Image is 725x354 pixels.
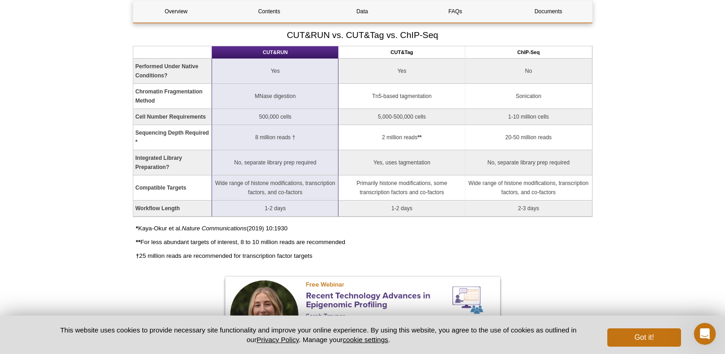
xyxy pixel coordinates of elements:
[465,59,592,84] td: No
[212,109,338,125] td: 500,000 cells
[338,150,465,175] td: Yes, uses tagmentation
[694,323,716,345] iframe: Intercom live chat
[412,0,498,22] a: FAQs
[44,325,593,344] p: This website uses cookies to provide necessary site functionality and improve your online experie...
[338,46,465,59] th: CUT&Tag
[338,175,465,201] td: Primarily histone modifications, some transcription factors and co-factors
[212,46,338,59] th: CUT&RUN
[136,238,593,247] p: For less abundant targets of interest, 8 to 10 million reads are recommended
[319,0,405,22] a: Data
[338,125,465,150] td: 2 million reads
[338,84,465,109] td: Tn5-based tagmentation
[136,63,198,79] strong: Performed Under Native Conditions?
[212,201,338,217] td: 1-2 days
[465,150,592,175] td: No, separate library prep required
[256,336,299,343] a: Privacy Policy
[136,251,593,261] p: 25 million reads are recommended for transcription factor targets
[136,205,180,212] strong: Workflow Length
[225,277,500,352] img: Free Webinar
[338,201,465,217] td: 1-2 days
[212,84,338,109] td: MNase digestion
[343,336,388,343] button: cookie settings
[136,185,186,191] strong: Compatible Targets
[212,125,338,150] td: 8 million reads †
[465,109,592,125] td: 1-10 million cells
[136,88,203,104] strong: Chromatin Fragmentation Method
[338,109,465,125] td: 5,000-500,000 cells
[465,84,592,109] td: Sonication
[607,328,681,347] button: Got it!
[505,0,591,22] a: Documents
[226,0,312,22] a: Contents
[212,150,338,175] td: No, separate library prep required
[212,175,338,201] td: Wide range of histone modifications, transcription factors, and co-factors
[136,130,209,145] strong: Sequencing Depth Required *
[136,224,593,233] p: Kaya-Okur et al. (2019) 10:1930
[136,114,206,120] strong: Cell Number Requirements
[182,225,246,232] em: Nature Communications
[212,59,338,84] td: Yes
[133,0,219,22] a: Overview
[465,175,592,201] td: Wide range of histone modifications, transcription factors, and co-factors
[338,59,465,84] td: Yes
[465,201,592,217] td: 2-3 days
[136,155,182,170] strong: Integrated Library Preparation?
[136,252,139,259] strong: †
[465,125,592,150] td: 20-50 million reads
[465,46,592,59] th: ChIP-Seq
[133,29,593,41] h2: CUT&RUN vs. CUT&Tag vs. ChIP-Seq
